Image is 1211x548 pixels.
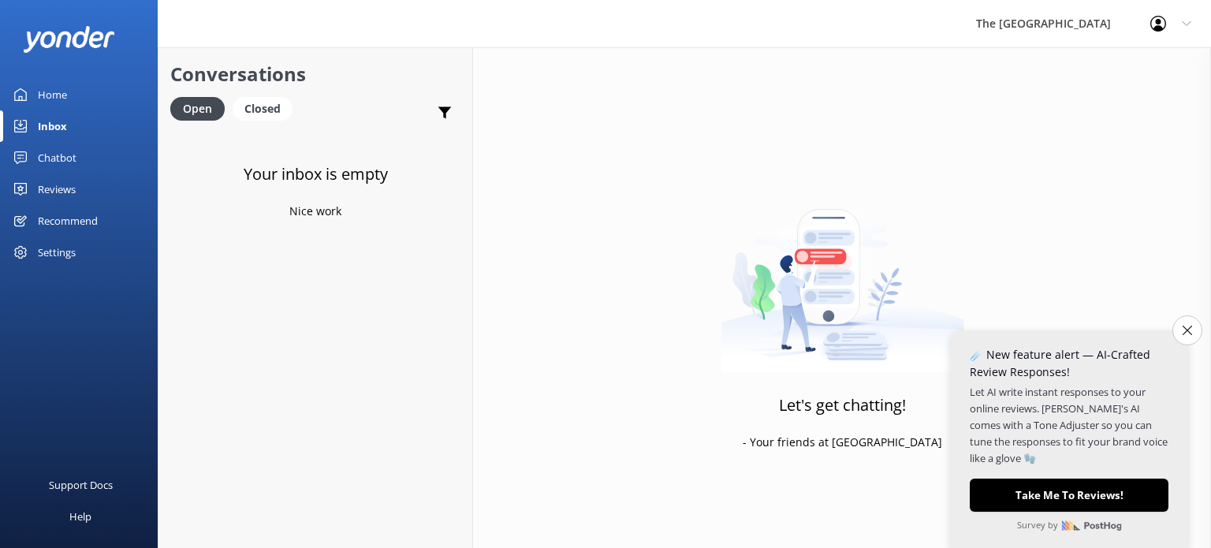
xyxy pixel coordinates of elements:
div: Inbox [38,110,67,142]
div: Open [170,97,225,121]
div: Closed [233,97,293,121]
div: Help [69,501,91,532]
h2: Conversations [170,59,460,89]
div: Recommend [38,205,98,237]
p: - Your friends at [GEOGRAPHIC_DATA] [743,434,942,451]
a: Open [170,99,233,117]
div: Reviews [38,173,76,205]
div: Settings [38,237,76,268]
img: yonder-white-logo.png [24,26,114,52]
p: Nice work [289,203,341,220]
div: Home [38,79,67,110]
a: Closed [233,99,300,117]
img: artwork of a man stealing a conversation from at giant smartphone [721,176,964,373]
div: Chatbot [38,142,76,173]
h3: Let's get chatting! [779,393,906,418]
h3: Your inbox is empty [244,162,388,187]
div: Support Docs [49,469,113,501]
